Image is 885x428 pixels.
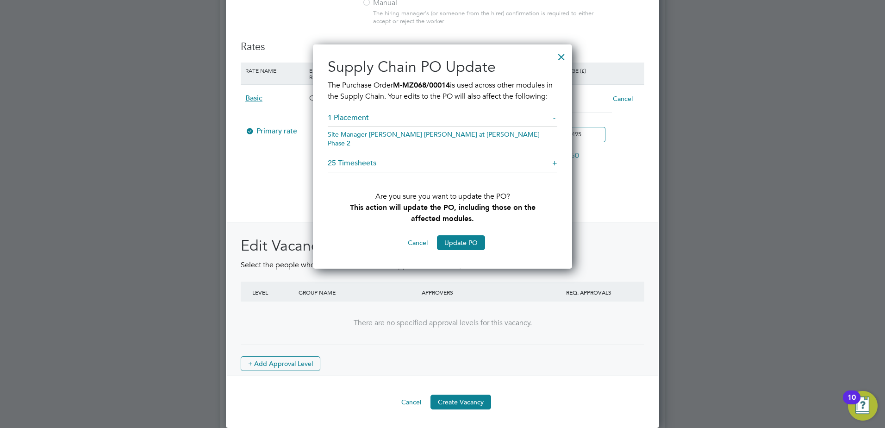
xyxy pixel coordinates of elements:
button: Cancel [400,235,435,250]
div: APPROVERS [419,282,542,303]
div: Contract - Daily [307,85,371,112]
h5: 25 Timesheets [328,158,557,172]
button: Create Vacancy [430,395,491,409]
div: 10 [848,397,856,409]
p: Are you sure you want to update the PO? [328,176,557,224]
div: REQ. APPROVALS [542,282,635,303]
div: The hiring manager's (or someone from the hirer) confirmation is required to either accept or rej... [373,10,598,25]
span: Primary rate [245,126,297,136]
div: Rate Name [243,63,307,78]
button: Update PO [437,235,485,250]
div: + [552,158,557,168]
button: Open Resource Center, 10 new notifications [848,391,878,421]
h2: Supply Chain PO Update [328,57,557,77]
div: Charge (£) [554,63,610,78]
button: Cancel [612,94,633,103]
h5: 1 Placement [328,113,557,127]
b: M-MZ068/00014 [393,81,450,89]
h3: Rates [241,40,644,54]
p: The Purchase Order is used across other modules in the Supply Chain. Your edits to the PO will al... [328,80,557,102]
div: Changed by: [243,147,371,164]
div: There are no specified approval levels for this vacancy. [250,318,635,328]
div: Engagement/ Rate Type [307,63,371,85]
b: This action will update the PO, including those on the affected modules. [350,203,536,223]
button: Cancel [394,395,429,409]
div: LEVEL [250,282,296,303]
button: + Add Approval Level [241,356,320,371]
div: GROUP NAME [296,282,419,303]
a: Site Manager [PERSON_NAME] [PERSON_NAME] at [PERSON_NAME] Phase 2 [328,130,540,147]
div: - [553,113,557,123]
div: New rates: [307,122,371,140]
h2: Edit Vacancy Approvers [241,236,644,256]
span: Select the people who should be contacted to approve this vacancy. [241,260,464,270]
span: Basic [245,94,262,103]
